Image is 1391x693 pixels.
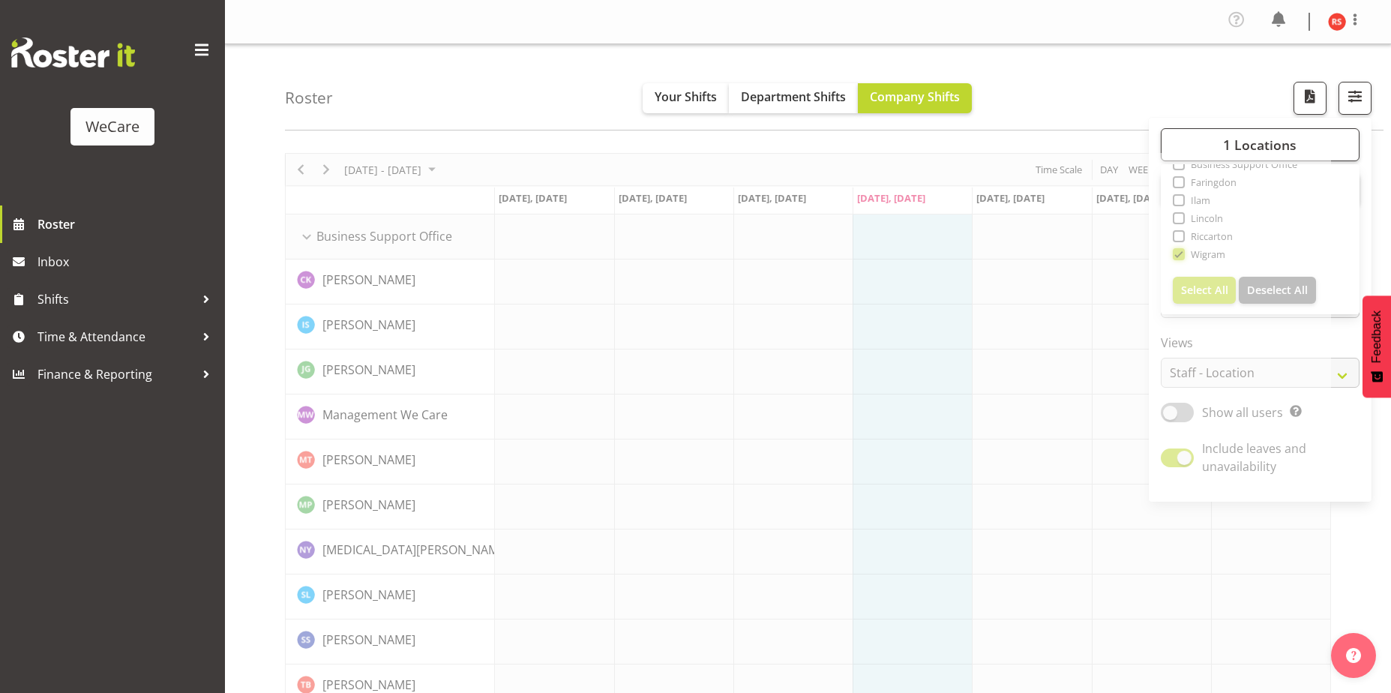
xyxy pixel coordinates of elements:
[285,89,333,106] h4: Roster
[11,37,135,67] img: Rosterit website logo
[1328,13,1346,31] img: rhianne-sharples11255.jpg
[37,213,217,235] span: Roster
[643,83,729,113] button: Your Shifts
[37,363,195,385] span: Finance & Reporting
[858,83,972,113] button: Company Shifts
[729,83,858,113] button: Department Shifts
[1370,310,1384,363] span: Feedback
[37,250,217,273] span: Inbox
[870,88,960,105] span: Company Shifts
[1363,295,1391,397] button: Feedback - Show survey
[1346,648,1361,663] img: help-xxl-2.png
[655,88,717,105] span: Your Shifts
[85,115,139,138] div: WeCare
[741,88,846,105] span: Department Shifts
[1161,128,1360,161] button: 1 Locations
[1223,136,1297,154] span: 1 Locations
[37,288,195,310] span: Shifts
[1294,82,1327,115] button: Download a PDF of the roster according to the set date range.
[1339,82,1372,115] button: Filter Shifts
[37,325,195,348] span: Time & Attendance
